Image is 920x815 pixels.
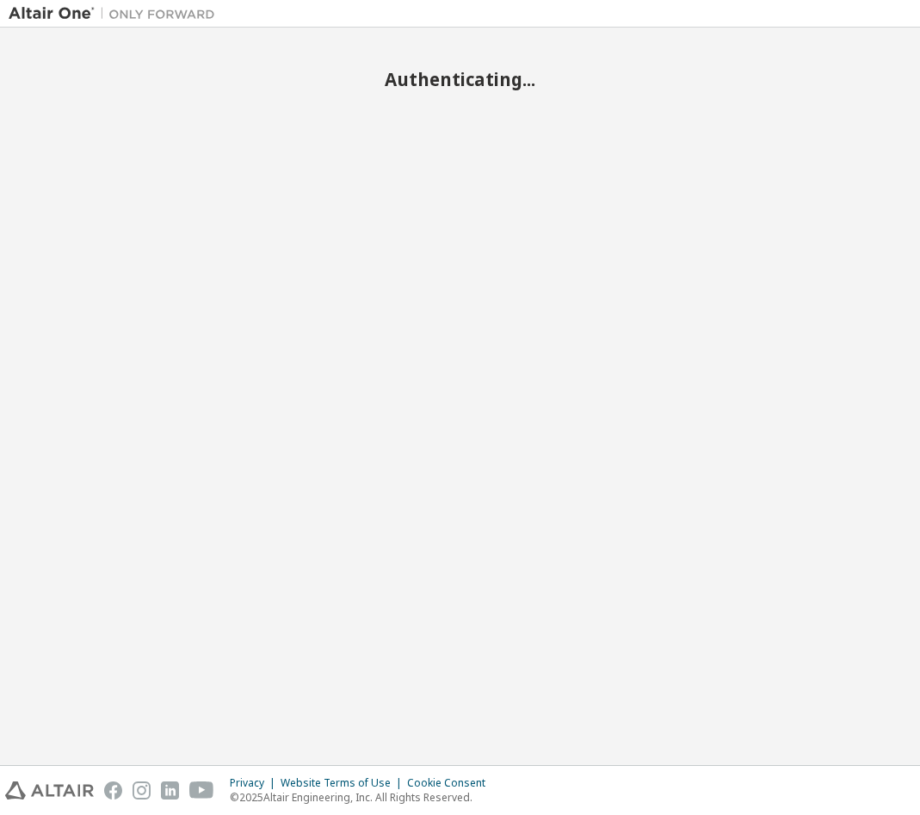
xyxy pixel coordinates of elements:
[230,790,496,805] p: © 2025 Altair Engineering, Inc. All Rights Reserved.
[133,781,151,800] img: instagram.svg
[104,781,122,800] img: facebook.svg
[5,781,94,800] img: altair_logo.svg
[230,776,281,790] div: Privacy
[161,781,179,800] img: linkedin.svg
[9,68,911,90] h2: Authenticating...
[281,776,407,790] div: Website Terms of Use
[407,776,496,790] div: Cookie Consent
[189,781,214,800] img: youtube.svg
[9,5,224,22] img: Altair One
